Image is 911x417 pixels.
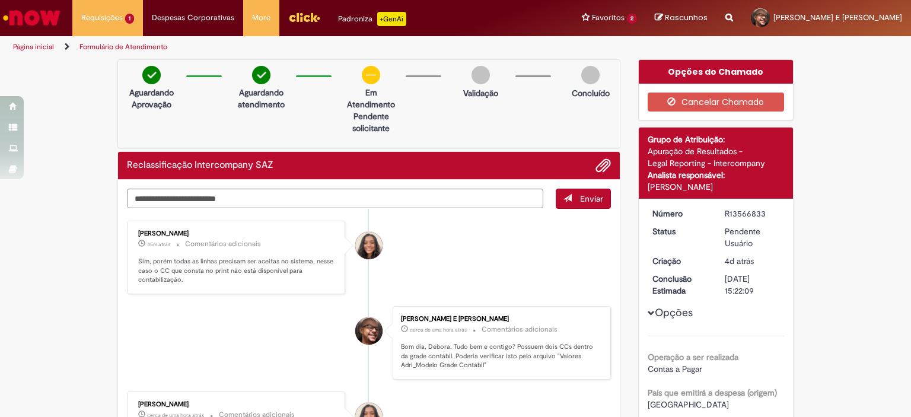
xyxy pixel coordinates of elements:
[138,401,336,408] div: [PERSON_NAME]
[9,36,598,58] ul: Trilhas de página
[725,225,780,249] div: Pendente Usuário
[648,133,785,145] div: Grupo de Atribuição:
[592,12,625,24] span: Favoritos
[142,66,161,84] img: check-circle-green.png
[377,12,406,26] p: +GenAi
[147,241,170,248] span: 35m atrás
[482,324,558,335] small: Comentários adicionais
[401,316,598,323] div: [PERSON_NAME] E [PERSON_NAME]
[644,208,716,219] dt: Número
[627,14,637,24] span: 2
[581,66,600,84] img: img-circle-grey.png
[127,189,543,209] textarea: Digite sua mensagem aqui...
[648,387,777,398] b: País que emitirá a despesa (origem)
[773,12,902,23] span: [PERSON_NAME] E [PERSON_NAME]
[79,42,167,52] a: Formulário de Atendimento
[648,181,785,193] div: [PERSON_NAME]
[725,273,780,297] div: [DATE] 15:22:09
[355,232,383,259] div: undefined Online
[362,66,380,84] img: circle-minus.png
[472,66,490,84] img: img-circle-grey.png
[648,145,785,169] div: Apuração de Resultados - Legal Reporting - Intercompany
[185,239,261,249] small: Comentários adicionais
[81,12,123,24] span: Requisições
[342,110,400,134] p: Pendente solicitante
[147,241,170,248] time: 29/09/2025 10:40:05
[725,255,780,267] div: 25/09/2025 14:15:31
[338,12,406,26] div: Padroniza
[252,66,270,84] img: check-circle-green.png
[125,14,134,24] span: 1
[342,87,400,110] p: Em Atendimento
[648,364,702,374] span: Contas a Pagar
[152,12,234,24] span: Despesas Corporativas
[725,256,754,266] span: 4d atrás
[655,12,708,24] a: Rascunhos
[725,256,754,266] time: 25/09/2025 14:15:31
[355,317,383,345] div: Arthur Hanauer E Silva
[648,93,785,112] button: Cancelar Chamado
[648,169,785,181] div: Analista responsável:
[648,352,738,362] b: Operação a ser realizada
[665,12,708,23] span: Rascunhos
[572,87,610,99] p: Concluído
[644,255,716,267] dt: Criação
[288,8,320,26] img: click_logo_yellow_360x200.png
[648,399,729,410] span: [GEOGRAPHIC_DATA]
[252,12,270,24] span: More
[639,60,794,84] div: Opções do Chamado
[556,189,611,209] button: Enviar
[463,87,498,99] p: Validação
[127,160,273,171] h2: Reclassificação Intercompany SAZ Histórico de tíquete
[138,230,336,237] div: [PERSON_NAME]
[13,42,54,52] a: Página inicial
[644,273,716,297] dt: Conclusão Estimada
[232,87,290,110] p: Aguardando atendimento
[410,326,467,333] time: 29/09/2025 09:59:50
[595,158,611,173] button: Adicionar anexos
[644,225,716,237] dt: Status
[580,193,603,204] span: Enviar
[725,208,780,219] div: R13566833
[401,342,598,370] p: Bom dia, Debora. Tudo bem e contigo? Possuem dois CCs dentro da grade contábil. Poderia verificar...
[138,257,336,285] p: Sim, porém todas as linhas precisam ser aceitas no sistema, nesse caso o CC que consta no print n...
[410,326,467,333] span: cerca de uma hora atrás
[123,87,180,110] p: Aguardando Aprovação
[1,6,62,30] img: ServiceNow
